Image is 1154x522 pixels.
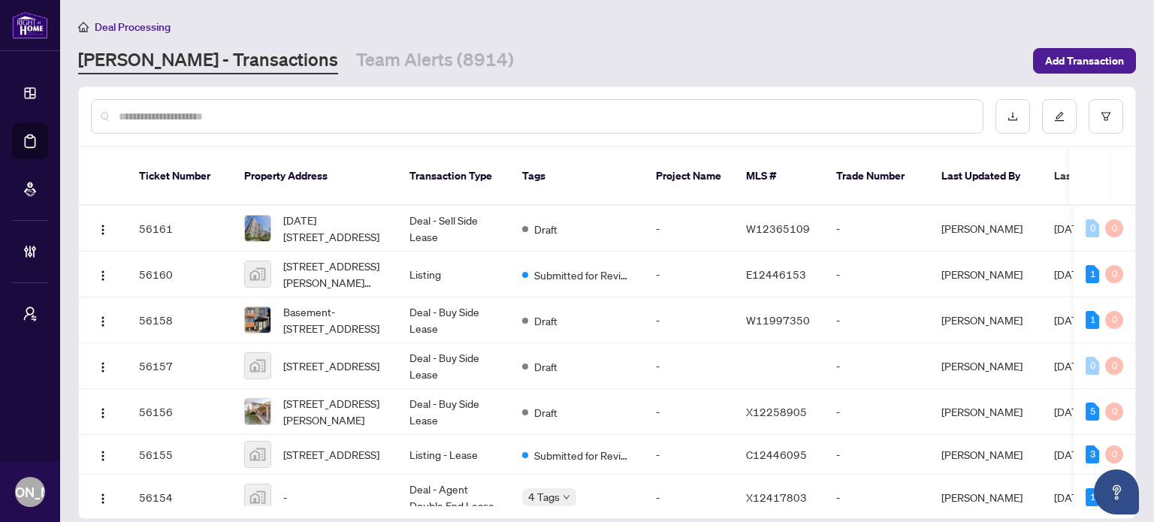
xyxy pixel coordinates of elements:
[534,221,557,237] span: Draft
[397,475,510,520] td: Deal - Agent Double End Lease
[1086,311,1099,329] div: 1
[1105,403,1123,421] div: 0
[644,206,734,252] td: -
[97,493,109,505] img: Logo
[356,47,514,74] a: Team Alerts (8914)
[283,446,379,463] span: [STREET_ADDRESS]
[644,252,734,297] td: -
[23,306,38,321] span: user-switch
[283,489,287,505] span: -
[1089,99,1123,134] button: filter
[397,252,510,297] td: Listing
[91,442,115,466] button: Logo
[746,490,807,504] span: X12417803
[1105,219,1123,237] div: 0
[644,475,734,520] td: -
[97,450,109,462] img: Logo
[1105,445,1123,463] div: 0
[91,216,115,240] button: Logo
[1086,219,1099,237] div: 0
[245,484,270,510] img: thumbnail-img
[1105,265,1123,283] div: 0
[245,399,270,424] img: thumbnail-img
[1086,403,1099,421] div: 5
[95,20,171,34] span: Deal Processing
[78,22,89,32] span: home
[1007,111,1018,122] span: download
[1033,48,1136,74] button: Add Transaction
[1054,490,1087,504] span: [DATE]
[127,435,232,475] td: 56155
[1054,359,1087,373] span: [DATE]
[929,343,1042,389] td: [PERSON_NAME]
[824,435,929,475] td: -
[528,488,560,505] span: 4 Tags
[644,147,734,206] th: Project Name
[397,389,510,435] td: Deal - Buy Side Lease
[397,297,510,343] td: Deal - Buy Side Lease
[127,206,232,252] td: 56161
[746,405,807,418] span: X12258905
[929,297,1042,343] td: [PERSON_NAME]
[12,11,48,39] img: logo
[824,389,929,435] td: -
[397,206,510,252] td: Deal - Sell Side Lease
[127,475,232,520] td: 56154
[283,303,385,336] span: Basement-[STREET_ADDRESS]
[127,389,232,435] td: 56156
[929,475,1042,520] td: [PERSON_NAME]
[91,485,115,509] button: Logo
[245,216,270,241] img: thumbnail-img
[397,435,510,475] td: Listing - Lease
[644,389,734,435] td: -
[824,343,929,389] td: -
[91,400,115,424] button: Logo
[283,395,385,428] span: [STREET_ADDRESS][PERSON_NAME]
[245,353,270,379] img: thumbnail-img
[746,222,810,235] span: W12365109
[929,206,1042,252] td: [PERSON_NAME]
[97,224,109,236] img: Logo
[824,206,929,252] td: -
[78,47,338,74] a: [PERSON_NAME] - Transactions
[644,297,734,343] td: -
[563,493,570,501] span: down
[1054,448,1087,461] span: [DATE]
[97,361,109,373] img: Logo
[1054,167,1146,184] span: Last Modified Date
[127,297,232,343] td: 56158
[824,475,929,520] td: -
[245,261,270,287] img: thumbnail-img
[91,308,115,332] button: Logo
[1086,357,1099,375] div: 0
[283,358,379,374] span: [STREET_ADDRESS]
[91,262,115,286] button: Logo
[283,258,385,291] span: [STREET_ADDRESS][PERSON_NAME][PERSON_NAME]
[534,312,557,329] span: Draft
[746,313,810,327] span: W11997350
[1101,111,1111,122] span: filter
[644,343,734,389] td: -
[995,99,1030,134] button: download
[534,404,557,421] span: Draft
[1086,488,1099,506] div: 1
[245,307,270,333] img: thumbnail-img
[510,147,644,206] th: Tags
[1045,49,1124,73] span: Add Transaction
[1054,405,1087,418] span: [DATE]
[929,147,1042,206] th: Last Updated By
[97,315,109,327] img: Logo
[746,267,806,281] span: E12446153
[1054,267,1087,281] span: [DATE]
[1105,357,1123,375] div: 0
[734,147,824,206] th: MLS #
[127,252,232,297] td: 56160
[245,442,270,467] img: thumbnail-img
[824,297,929,343] td: -
[1054,313,1087,327] span: [DATE]
[1042,99,1077,134] button: edit
[929,252,1042,297] td: [PERSON_NAME]
[1054,222,1087,235] span: [DATE]
[97,407,109,419] img: Logo
[929,435,1042,475] td: [PERSON_NAME]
